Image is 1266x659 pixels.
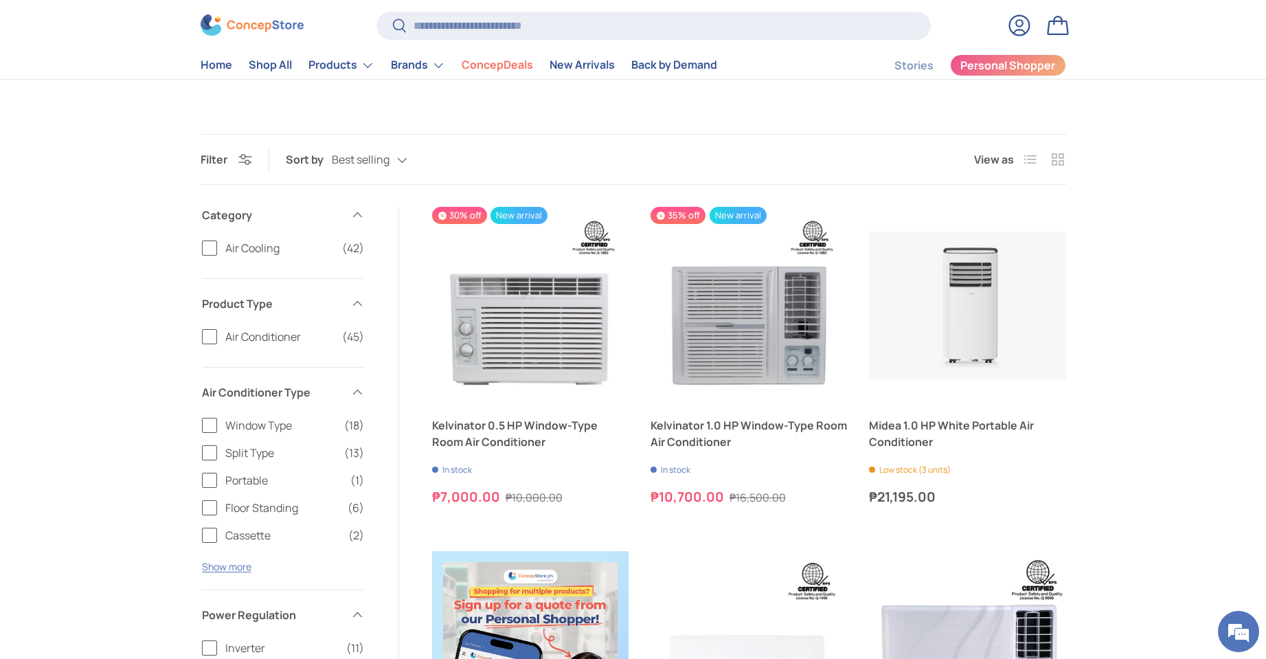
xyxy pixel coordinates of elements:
[342,240,364,256] span: (42)
[202,279,364,328] summary: Product Type
[462,52,533,79] a: ConcepDeals
[383,52,453,79] summary: Brands
[249,52,292,79] a: Shop All
[342,328,364,345] span: (45)
[201,52,232,79] a: Home
[432,207,629,403] a: Kelvinator 0.5 HP Window-Type Room Air Conditioner
[350,472,364,489] span: (1)
[201,15,304,36] img: ConcepStore
[348,527,364,544] span: (2)
[432,417,629,450] a: Kelvinator 0.5 HP Window-Type Room Air Conditioner
[201,152,252,167] button: Filter
[202,207,342,223] span: Category
[225,500,339,516] span: Floor Standing
[225,472,342,489] span: Portable
[202,560,251,573] button: Show more
[894,52,934,79] a: Stories
[225,527,340,544] span: Cassette
[344,417,364,434] span: (18)
[201,152,227,167] span: Filter
[348,500,364,516] span: (6)
[300,52,383,79] summary: Products
[202,368,364,417] summary: Air Conditioner Type
[710,207,767,224] span: New arrival
[344,445,364,461] span: (13)
[202,190,364,240] summary: Category
[346,640,364,656] span: (11)
[960,60,1055,71] span: Personal Shopper
[974,151,1014,168] span: View as
[432,207,487,224] span: 30% off
[490,207,547,224] span: New arrival
[332,153,389,166] span: Best selling
[225,240,334,256] span: Air Cooling
[651,207,705,224] span: 35% off
[631,52,717,79] a: Back by Demand
[651,207,847,403] a: Kelvinator 1.0 HP Window-Type Room Air Conditioner
[202,384,342,401] span: Air Conditioner Type
[869,417,1065,450] a: Midea 1.0 HP White Portable Air Conditioner
[869,207,1065,403] a: Midea 1.0 HP White Portable Air Conditioner
[651,417,847,450] a: Kelvinator 1.0 HP Window-Type Room Air Conditioner
[201,43,448,83] h1: Air Conditioners
[332,148,435,172] button: Best selling
[550,52,615,79] a: New Arrivals
[202,295,342,312] span: Product Type
[225,328,334,345] span: Air Conditioner
[286,151,332,168] label: Sort by
[225,640,338,656] span: Inverter
[225,417,336,434] span: Window Type
[861,52,1066,79] nav: Secondary
[950,54,1066,76] a: Personal Shopper
[202,607,342,623] span: Power Regulation
[201,52,717,79] nav: Primary
[202,590,364,640] summary: Power Regulation
[225,445,336,461] span: Split Type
